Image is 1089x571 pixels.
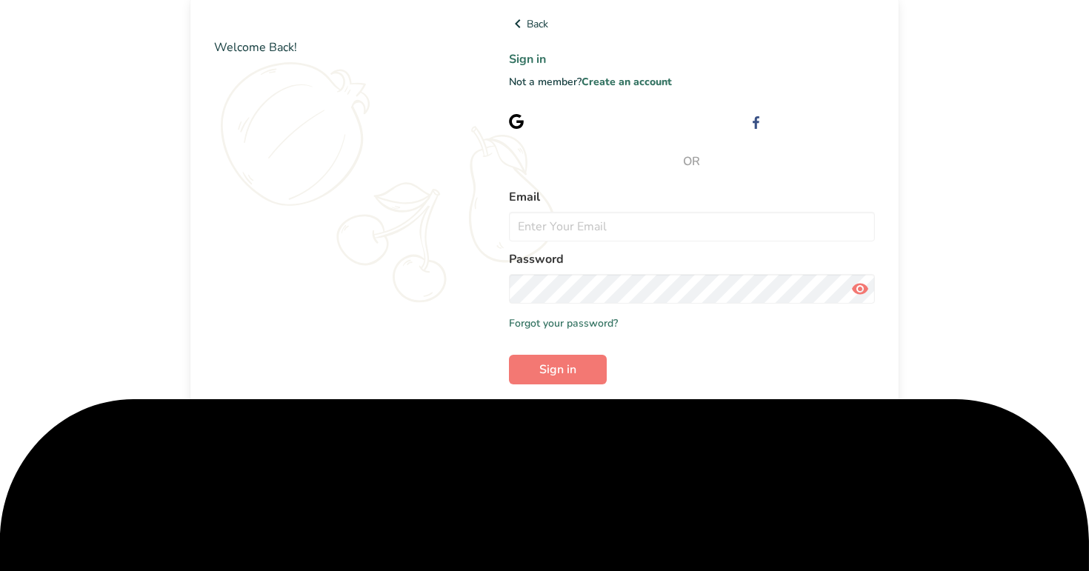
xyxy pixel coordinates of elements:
[509,212,874,241] input: Enter Your Email
[567,114,625,128] span: with Google
[509,153,874,170] span: OR
[509,188,874,206] label: Email
[509,250,874,268] label: Password
[509,50,874,68] h1: Sign in
[805,114,875,128] span: with Facebook
[509,15,874,33] a: Back
[509,315,618,331] a: Forgot your password?
[582,75,672,89] a: Create an account
[214,39,462,56] h2: Welcome Back!
[539,361,576,378] span: Sign in
[773,113,875,129] div: Sign in
[509,74,874,90] p: Not a member?
[509,355,607,384] button: Sign in
[536,113,625,129] div: Sign in
[214,15,359,33] img: Food Label Maker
